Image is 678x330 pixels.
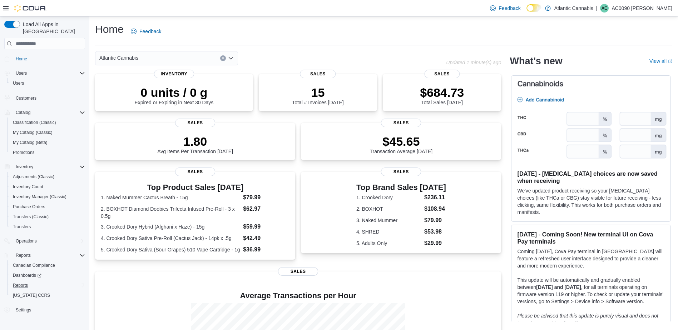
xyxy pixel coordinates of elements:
button: Adjustments (Classic) [7,172,88,182]
span: Purchase Orders [10,202,85,211]
span: Purchase Orders [13,204,45,210]
span: Settings [13,305,85,314]
dt: 4. Crooked Dory Sativa Pre-Roll (Cactus Jack) - 14pk x .5g [101,235,240,242]
span: Sales [175,167,215,176]
span: Inventory [16,164,33,170]
dt: 3. Crooked Dory Hybrid (Afghani x Haze) - 15g [101,223,240,230]
h2: What's new [510,55,562,67]
a: Customers [13,94,39,102]
button: Reports [7,280,88,290]
span: Settings [16,307,31,313]
p: $45.65 [370,134,433,149]
span: Sales [381,167,421,176]
span: My Catalog (Classic) [10,128,85,137]
a: Inventory Count [10,182,46,191]
button: Transfers (Classic) [7,212,88,222]
button: Customers [1,92,88,103]
button: Reports [1,250,88,260]
span: Customers [13,93,85,102]
button: Classification (Classic) [7,117,88,127]
a: View allExternal link [649,58,672,64]
span: Catalog [16,110,30,115]
span: Inventory Manager (Classic) [10,192,85,201]
span: Dashboards [10,271,85,280]
a: Transfers (Classic) [10,212,51,221]
a: Promotions [10,148,38,157]
span: [US_STATE] CCRS [13,292,50,298]
span: Operations [16,238,37,244]
h3: [DATE] - [MEDICAL_DATA] choices are now saved when receiving [517,170,665,184]
span: Inventory Count [13,184,43,190]
span: Catalog [13,108,85,117]
dd: $236.11 [424,193,446,202]
span: Sales [175,119,215,127]
span: Sales [278,267,318,276]
a: Purchase Orders [10,202,48,211]
span: Users [13,69,85,77]
a: Transfers [10,222,34,231]
dt: 1. Crooked Dory [356,194,421,201]
span: Home [13,54,85,63]
a: Settings [13,306,34,314]
span: Sales [381,119,421,127]
button: Promotions [7,147,88,157]
a: Inventory Manager (Classic) [10,192,69,201]
button: Inventory [1,162,88,172]
span: Atlantic Cannabis [99,54,138,62]
p: | [596,4,598,12]
span: My Catalog (Classic) [13,130,53,135]
p: 15 [292,85,343,100]
button: Operations [13,237,40,245]
span: Adjustments (Classic) [10,172,85,181]
h3: Top Product Sales [DATE] [101,183,289,192]
dd: $29.99 [424,239,446,247]
span: Customers [16,95,36,101]
div: Total Sales [DATE] [420,85,464,105]
a: Users [10,79,27,87]
span: Reports [10,281,85,290]
dd: $42.49 [243,234,289,242]
a: My Catalog (Classic) [10,128,55,137]
a: Classification (Classic) [10,118,59,127]
input: Dark Mode [526,4,541,12]
dd: $36.99 [243,245,289,254]
dt: 5. Crooked Dory Sativa (Sour Grapes) 510 Vape Cartridge - 1g [101,246,240,253]
a: Home [13,55,30,63]
dd: $108.94 [424,205,446,213]
span: Reports [13,282,28,288]
dd: $59.99 [243,222,289,231]
a: Dashboards [10,271,44,280]
span: AC [602,4,608,12]
button: My Catalog (Classic) [7,127,88,137]
button: Transfers [7,222,88,232]
dt: 1. Naked Mummer Cactus Breath - 15g [101,194,240,201]
span: Transfers [13,224,31,230]
div: Avg Items Per Transaction [DATE] [157,134,233,154]
button: Operations [1,236,88,246]
span: Promotions [10,148,85,157]
button: Purchase Orders [7,202,88,212]
span: Classification (Classic) [13,120,56,125]
a: Feedback [487,1,523,15]
span: Load All Apps in [GEOGRAPHIC_DATA] [20,21,85,35]
span: Adjustments (Classic) [13,174,54,180]
span: Users [10,79,85,87]
span: Reports [13,251,85,260]
svg: External link [668,59,672,64]
span: Canadian Compliance [10,261,85,270]
p: AC0090 [PERSON_NAME] [612,4,672,12]
a: [US_STATE] CCRS [10,291,53,300]
dd: $53.98 [424,227,446,236]
span: Sales [424,70,460,78]
dt: 4. SHRED [356,228,421,235]
p: Atlantic Cannabis [554,4,593,12]
a: Reports [10,281,31,290]
button: Home [1,54,88,64]
button: Canadian Compliance [7,260,88,270]
span: Transfers [10,222,85,231]
span: Feedback [499,5,520,12]
a: Feedback [128,24,164,39]
span: Inventory Manager (Classic) [13,194,66,200]
img: Cova [14,5,46,12]
dt: 5. Adults Only [356,240,421,247]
